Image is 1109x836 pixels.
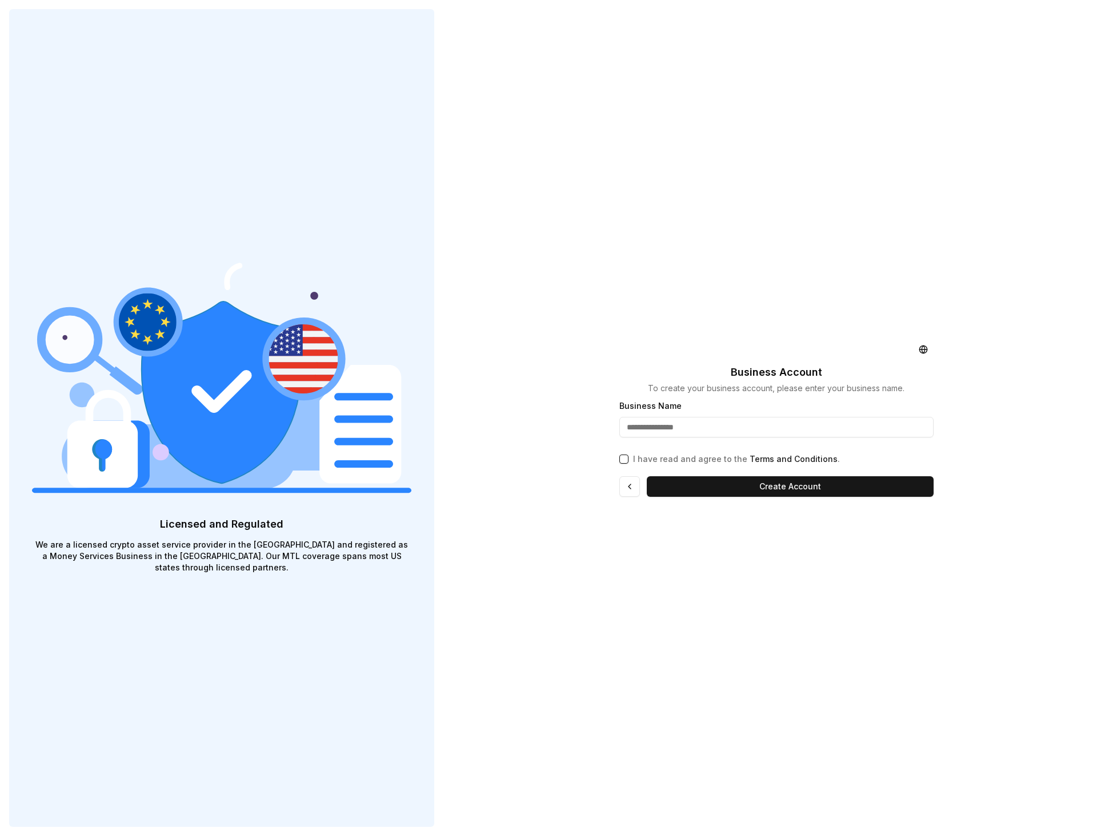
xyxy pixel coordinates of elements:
[619,401,682,411] label: Business Name
[32,516,411,532] p: Licensed and Regulated
[731,364,822,380] p: Business Account
[633,453,840,465] p: I have read and agree to the .
[647,476,934,497] button: Create Account
[32,539,411,573] p: We are a licensed crypto asset service provider in the [GEOGRAPHIC_DATA] and registered as a Mone...
[750,454,838,464] a: Terms and Conditions
[648,383,904,394] p: To create your business account, please enter your business name.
